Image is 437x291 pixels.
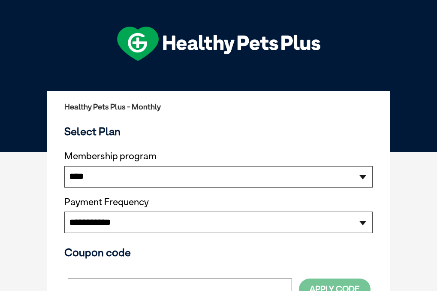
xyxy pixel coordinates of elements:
[64,197,149,208] label: Payment Frequency
[64,246,373,259] h3: Coupon code
[64,103,373,111] h2: Healthy Pets Plus - Monthly
[117,27,320,61] img: hpp-logo-landscape-green-white.png
[64,151,373,162] label: Membership program
[64,125,373,138] h3: Select Plan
